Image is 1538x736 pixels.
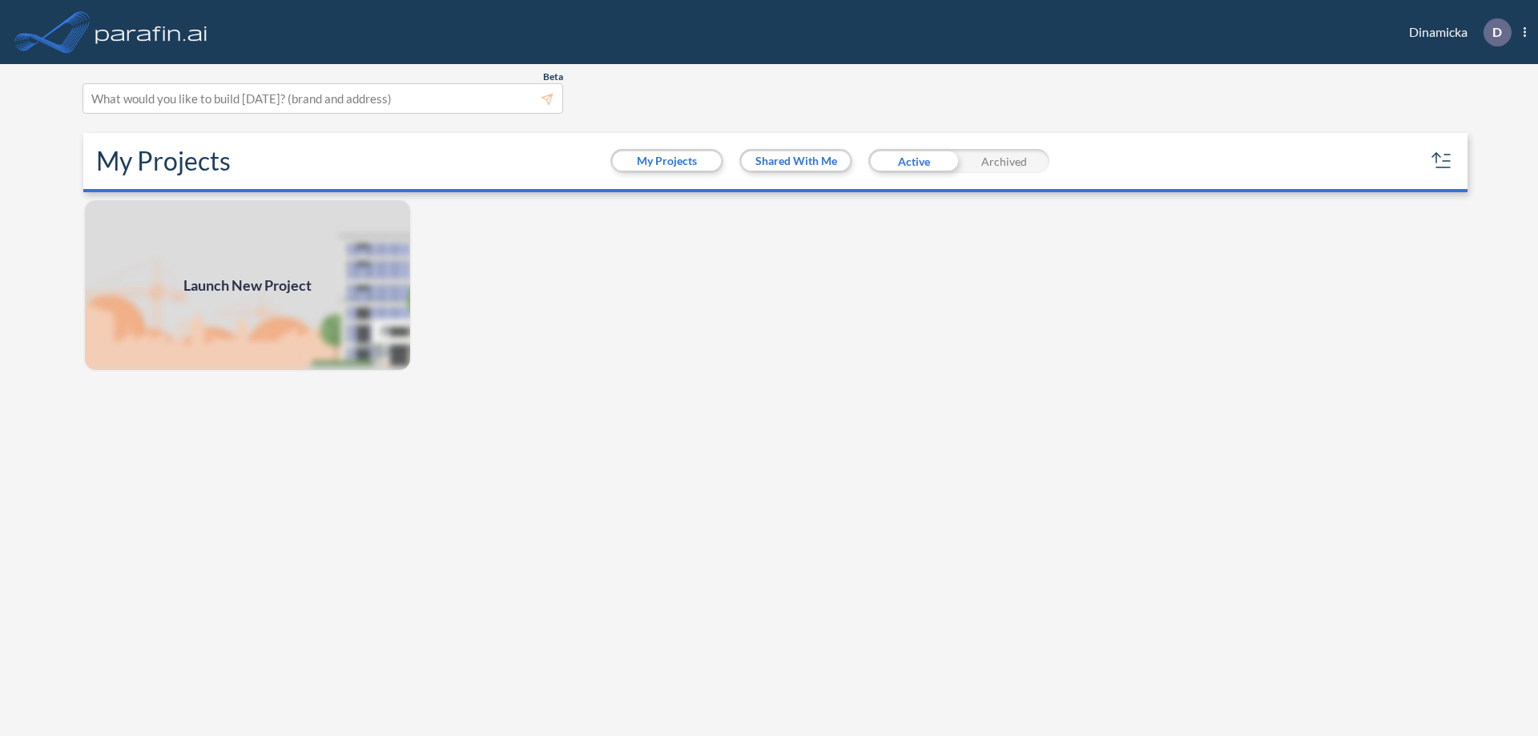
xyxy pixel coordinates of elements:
[868,149,959,173] div: Active
[613,151,721,171] button: My Projects
[83,199,412,372] img: add
[742,151,850,171] button: Shared With Me
[92,16,211,48] img: logo
[83,199,412,372] a: Launch New Project
[183,275,312,296] span: Launch New Project
[1492,25,1502,39] p: D
[543,70,563,83] span: Beta
[96,146,231,176] h2: My Projects
[1429,148,1455,174] button: sort
[959,149,1049,173] div: Archived
[1385,18,1526,46] div: Dinamicka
